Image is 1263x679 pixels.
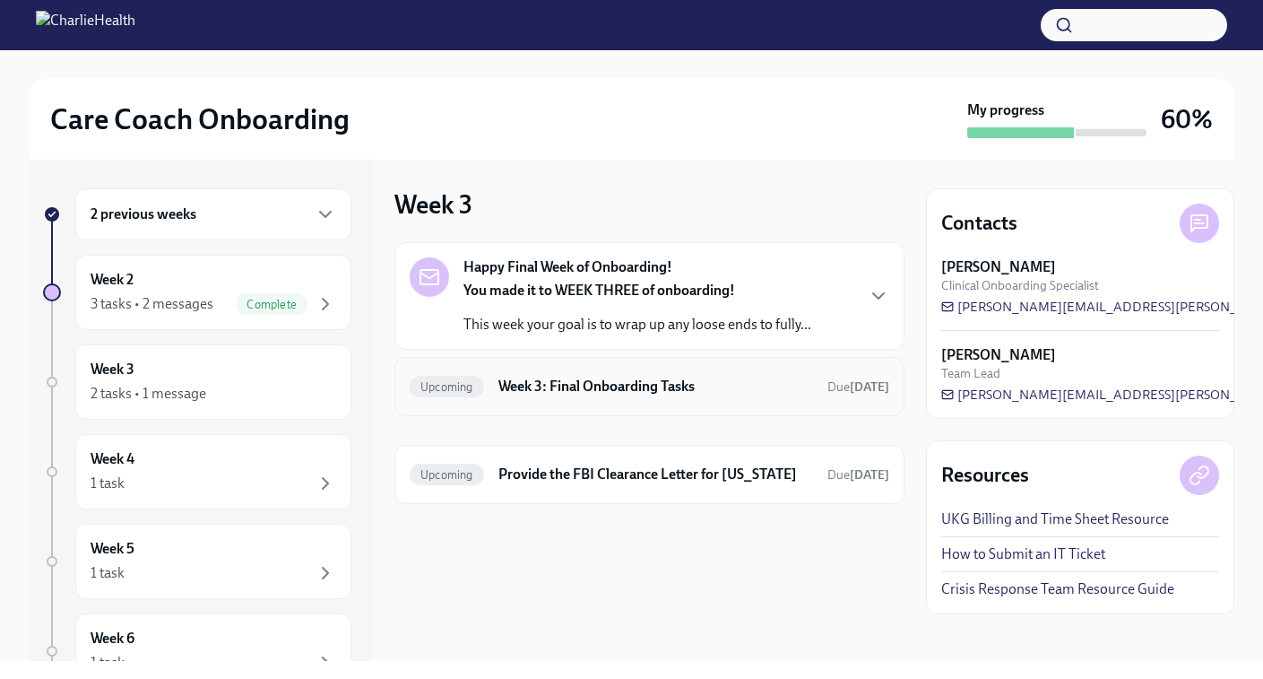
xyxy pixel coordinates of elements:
strong: You made it to WEEK THREE of onboarding! [463,282,735,299]
a: Week 41 task [43,434,351,509]
div: 1 task [91,563,125,583]
h3: Week 3 [394,188,472,221]
a: UKG Billing and Time Sheet Resource [941,509,1169,529]
span: Complete [236,298,307,311]
h6: Provide the FBI Clearance Letter for [US_STATE] [498,465,813,484]
span: Due [827,379,889,395]
img: CharlieHealth [36,11,135,39]
a: UpcomingWeek 3: Final Onboarding TasksDue[DATE] [410,372,889,401]
div: 1 task [91,474,125,493]
strong: [PERSON_NAME] [941,257,1056,277]
strong: Happy Final Week of Onboarding! [463,257,672,277]
h6: Week 2 [91,270,134,290]
h4: Resources [941,462,1029,489]
span: Clinical Onboarding Specialist [941,277,1099,294]
strong: [DATE] [850,379,889,395]
span: Upcoming [410,468,484,482]
span: Due [827,467,889,483]
h4: Contacts [941,210,1017,237]
a: Crisis Response Team Resource Guide [941,579,1174,599]
h6: Week 4 [91,449,134,469]
span: Upcoming [410,380,484,394]
strong: [PERSON_NAME] [941,345,1056,365]
h6: Week 6 [91,629,134,649]
h3: 60% [1161,103,1213,135]
span: September 24th, 2025 10:00 [827,466,889,483]
span: Team Lead [941,365,1000,382]
h6: Week 5 [91,539,134,559]
strong: My progress [967,100,1044,120]
a: Week 51 task [43,524,351,599]
span: September 6th, 2025 10:00 [827,379,889,396]
div: 1 task [91,653,125,673]
a: UpcomingProvide the FBI Clearance Letter for [US_STATE]Due[DATE] [410,460,889,489]
div: 2 previous weeks [75,188,351,240]
p: This week your goal is to wrap up any loose ends to fully... [463,315,811,335]
div: 2 tasks • 1 message [91,384,206,404]
h6: Week 3 [91,360,134,379]
h6: Week 3: Final Onboarding Tasks [498,377,813,396]
h6: 2 previous weeks [91,205,196,224]
div: 3 tasks • 2 messages [91,294,213,314]
a: Week 23 tasks • 2 messagesComplete [43,255,351,330]
a: How to Submit an IT Ticket [941,544,1105,564]
a: Week 32 tasks • 1 message [43,344,351,420]
h2: Care Coach Onboarding [50,101,350,137]
strong: [DATE] [850,467,889,483]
